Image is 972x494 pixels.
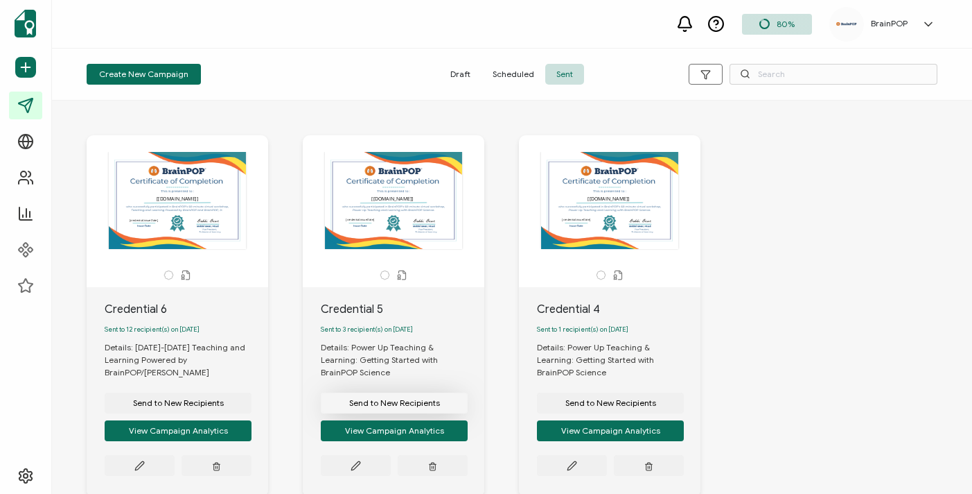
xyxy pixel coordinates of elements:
[730,64,937,85] input: Search
[481,64,545,85] span: Scheduled
[105,420,251,441] button: View Campaign Analytics
[87,64,201,85] button: Create New Campaign
[321,301,484,318] div: Credential 5
[321,325,413,334] span: Sent to 3 recipient(s) on [DATE]
[105,301,268,318] div: Credential 6
[836,22,857,26] img: 5ae0b62b-cc2f-4825-af40-0faa5815d182.png
[321,341,484,379] div: Details: Power Up Teaching & Learning: Getting Started with BrainPOP Science
[871,19,908,28] h5: BrainPOP
[105,393,251,414] button: Send to New Recipients
[545,64,584,85] span: Sent
[133,399,224,407] span: Send to New Recipients
[537,325,628,334] span: Sent to 1 recipient(s) on [DATE]
[537,393,684,414] button: Send to New Recipients
[777,19,795,29] span: 80%
[321,420,468,441] button: View Campaign Analytics
[105,341,268,379] div: Details: [DATE]-[DATE] Teaching and Learning Powered by BrainPOP/[PERSON_NAME]
[105,325,200,334] span: Sent to 12 recipient(s) on [DATE]
[537,420,684,441] button: View Campaign Analytics
[349,399,440,407] span: Send to New Recipients
[565,399,656,407] span: Send to New Recipients
[439,64,481,85] span: Draft
[15,10,36,37] img: sertifier-logomark-colored.svg
[321,393,468,414] button: Send to New Recipients
[99,70,188,78] span: Create New Campaign
[537,301,700,318] div: Credential 4
[537,341,700,379] div: Details: Power Up Teaching & Learning: Getting Started with BrainPOP Science
[903,427,972,494] iframe: Chat Widget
